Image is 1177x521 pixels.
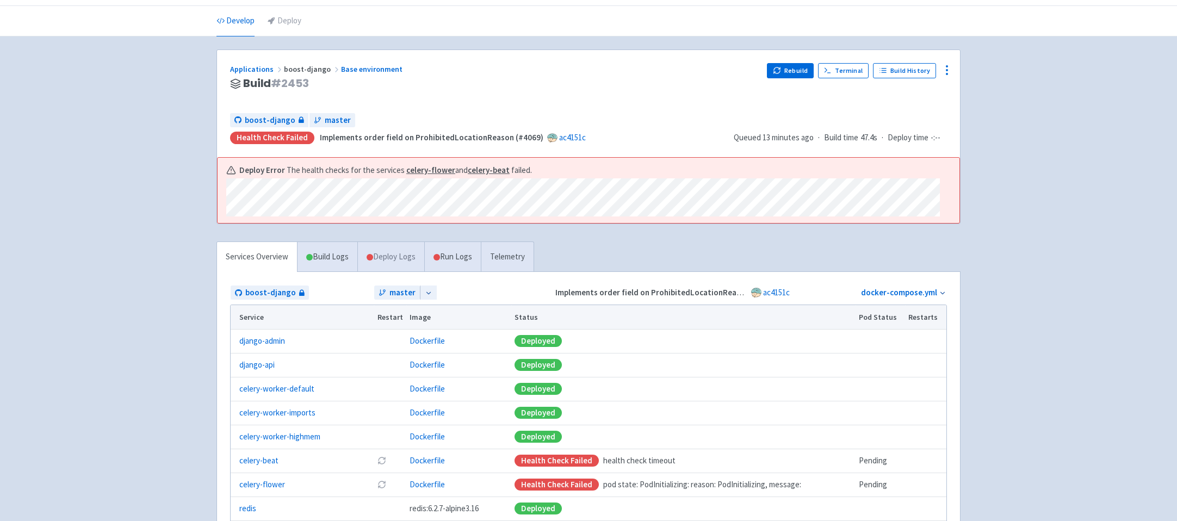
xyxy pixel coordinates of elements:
a: Dockerfile [410,407,445,418]
span: redis:6.2.7-alpine3.16 [410,503,479,515]
a: Deploy [268,6,301,36]
div: pod state: PodInitializing: reason: PodInitializing, message: [515,479,852,491]
th: Restart [374,305,406,329]
div: Deployed [515,431,562,443]
div: Health check failed [515,455,599,467]
a: celery-flower [239,479,285,491]
th: Pod Status [856,305,905,329]
div: Deployed [515,503,562,514]
a: Deploy Logs [357,242,424,272]
b: Deploy Error [239,164,285,177]
span: boost-django [284,64,341,74]
a: Dockerfile [410,336,445,346]
a: Dockerfile [410,431,445,442]
strong: Implements order field on ProhibitedLocationReason (#4069) [555,287,779,297]
span: -:-- [931,132,940,144]
a: redis [239,503,256,515]
div: Deployed [515,359,562,371]
button: Restart pod [377,480,386,489]
a: celery-flower [406,165,455,175]
div: Deployed [515,407,562,419]
a: Dockerfile [410,383,445,394]
button: Restart pod [377,456,386,465]
a: Applications [230,64,284,74]
th: Service [231,305,374,329]
span: # 2453 [271,76,308,91]
a: master [374,286,420,300]
a: celery-worker-imports [239,407,315,419]
div: Deployed [515,383,562,395]
a: celery-worker-highmem [239,431,320,443]
span: master [389,287,416,299]
a: django-api [239,359,275,371]
strong: Implements order field on ProhibitedLocationReason (#4069) [320,132,543,142]
div: Health check failed [230,132,314,144]
th: Restarts [905,305,946,329]
th: Status [511,305,856,329]
a: celery-worker-default [239,383,314,395]
span: The health checks for the services and failed. [287,164,532,177]
a: celery-beat [239,455,278,467]
a: django-admin [239,335,285,348]
a: Build History [873,63,936,78]
a: boost-django [230,113,308,128]
a: Dockerfile [410,479,445,489]
button: Rebuild [767,63,814,78]
a: Dockerfile [410,359,445,370]
a: Build Logs [298,242,357,272]
span: Build [243,77,309,90]
span: boost-django [245,287,296,299]
div: Health check failed [515,479,599,491]
div: Deployed [515,335,562,347]
a: boost-django [231,286,309,300]
a: Services Overview [217,242,297,272]
a: celery-beat [468,165,510,175]
a: ac4151c [559,132,586,142]
a: Develop [216,6,255,36]
span: Deploy time [888,132,928,144]
a: Telemetry [481,242,534,272]
a: master [309,113,355,128]
span: Build time [824,132,858,144]
a: docker-compose.yml [861,287,937,297]
td: Pending [856,449,905,473]
a: ac4151c [763,287,790,297]
span: 47.4s [860,132,877,144]
a: Base environment [341,64,404,74]
a: Terminal [818,63,869,78]
span: master [325,114,351,127]
span: boost-django [245,114,295,127]
th: Image [406,305,511,329]
time: 13 minutes ago [763,132,814,142]
a: Dockerfile [410,455,445,466]
div: · · [734,132,947,144]
a: Run Logs [424,242,481,272]
div: health check timeout [515,455,852,467]
td: Pending [856,473,905,497]
span: Queued [734,132,814,142]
